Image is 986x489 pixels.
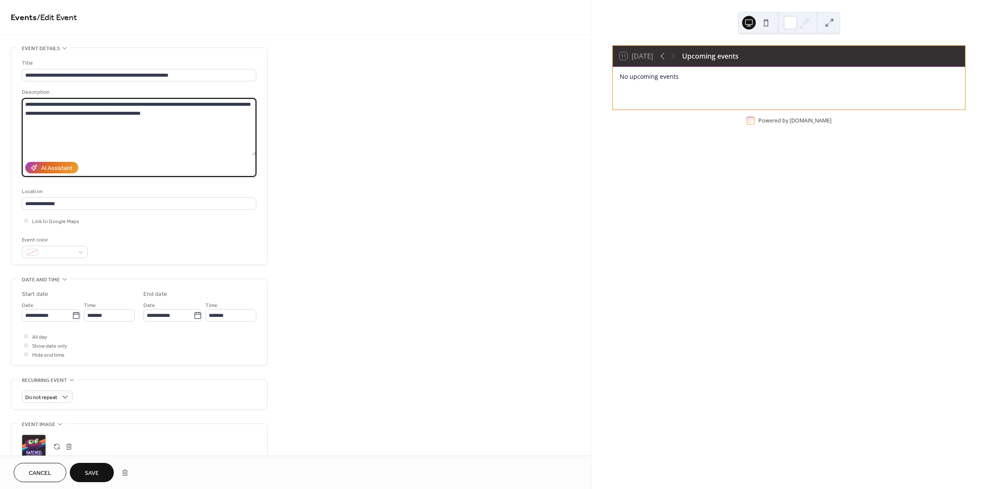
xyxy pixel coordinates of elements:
[25,393,57,403] span: Do not repeat
[22,420,55,429] span: Event image
[22,301,33,310] span: Date
[32,342,67,351] span: Show date only
[32,351,65,360] span: Hide end time
[758,117,832,124] div: Powered by
[620,72,958,81] div: No upcoming events
[22,435,46,459] div: ;
[11,9,37,26] a: Events
[790,117,832,124] a: [DOMAIN_NAME]
[37,9,77,26] span: / Edit Event
[22,187,255,196] div: Location
[70,463,114,482] button: Save
[22,88,255,97] div: Description
[682,51,739,61] div: Upcoming events
[205,301,217,310] span: Time
[32,333,47,342] span: All day
[41,164,72,173] div: AI Assistant
[29,469,51,478] span: Cancel
[22,290,48,299] div: Start date
[22,59,255,68] div: Title
[14,463,66,482] button: Cancel
[143,290,167,299] div: End date
[25,162,78,173] button: AI Assistant
[84,301,96,310] span: Time
[143,301,155,310] span: Date
[22,44,60,53] span: Event details
[22,275,60,284] span: Date and time
[22,236,86,244] div: Event color
[22,376,67,385] span: Recurring event
[85,469,99,478] span: Save
[32,217,79,226] span: Link to Google Maps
